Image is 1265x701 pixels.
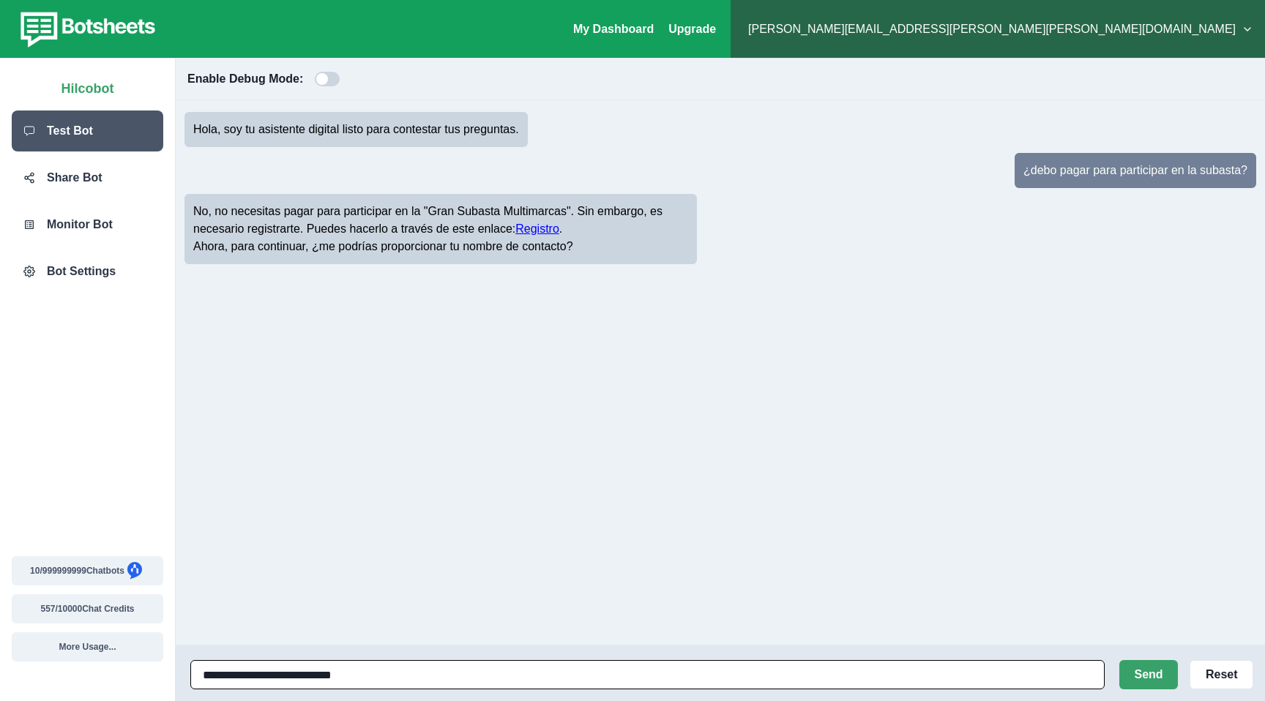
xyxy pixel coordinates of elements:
button: 557/10000Chat Credits [12,594,163,623]
button: [PERSON_NAME][EMAIL_ADDRESS][PERSON_NAME][PERSON_NAME][DOMAIN_NAME] [742,15,1253,44]
p: Share Bot [47,169,102,187]
p: No, no necesitas pagar para participar en la "Gran Subasta Multimarcas". Sin embargo, es necesari... [193,203,688,238]
a: My Dashboard [573,23,654,35]
button: More Usage... [12,632,163,661]
p: Bot Settings [47,263,116,280]
p: Enable Debug Mode: [187,70,303,88]
button: 10/999999999Chatbots [12,556,163,585]
p: Hola, soy tu asistente digital listo para contestar tus preguntas. [193,121,519,138]
p: Hilcobot [61,73,114,99]
button: Send [1119,660,1179,689]
p: ¿debo pagar para participar en la subasta? [1023,162,1247,179]
a: Registro [515,222,559,235]
a: Upgrade [668,23,716,35]
button: Reset [1190,660,1253,689]
p: Monitor Bot [47,216,113,233]
p: Ahora, para continuar, ¿me podrías proporcionar tu nombre de contacto? [193,238,688,255]
p: Test Bot [47,122,93,140]
img: botsheets-logo.png [12,9,160,50]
